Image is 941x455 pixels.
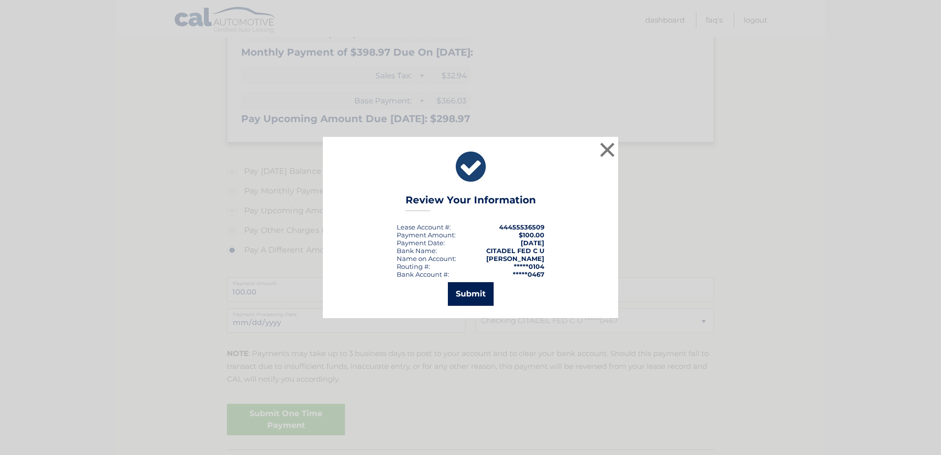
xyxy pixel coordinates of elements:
[406,194,536,211] h3: Review Your Information
[597,140,617,160] button: ×
[397,239,445,247] div: :
[397,223,451,231] div: Lease Account #:
[397,231,456,239] div: Payment Amount:
[397,239,443,247] span: Payment Date
[486,255,544,262] strong: [PERSON_NAME]
[521,239,544,247] span: [DATE]
[397,262,430,270] div: Routing #:
[397,270,449,278] div: Bank Account #:
[397,255,456,262] div: Name on Account:
[499,223,544,231] strong: 44455536509
[397,247,437,255] div: Bank Name:
[519,231,544,239] span: $100.00
[448,282,494,306] button: Submit
[486,247,544,255] strong: CITADEL FED C U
